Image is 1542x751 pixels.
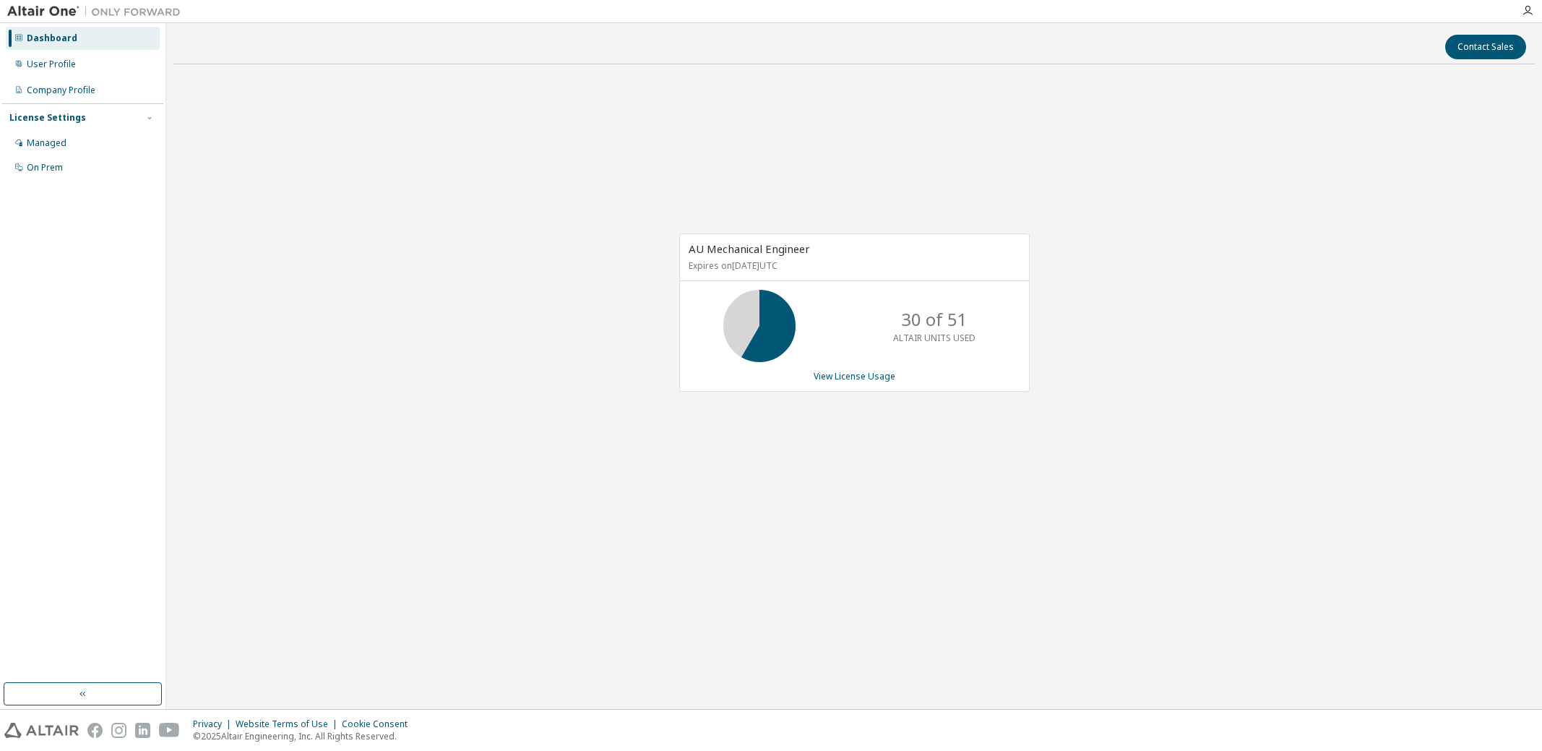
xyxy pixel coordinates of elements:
[4,723,79,738] img: altair_logo.svg
[27,137,66,149] div: Managed
[111,723,126,738] img: instagram.svg
[27,59,76,70] div: User Profile
[901,307,968,332] p: 30 of 51
[9,112,86,124] div: License Settings
[1445,35,1526,59] button: Contact Sales
[193,718,236,730] div: Privacy
[814,370,895,382] a: View License Usage
[689,241,810,256] span: AU Mechanical Engineer
[893,332,975,344] p: ALTAIR UNITS USED
[193,730,416,742] p: © 2025 Altair Engineering, Inc. All Rights Reserved.
[689,259,1017,272] p: Expires on [DATE] UTC
[342,718,416,730] div: Cookie Consent
[27,162,63,173] div: On Prem
[7,4,188,19] img: Altair One
[87,723,103,738] img: facebook.svg
[27,33,77,44] div: Dashboard
[159,723,180,738] img: youtube.svg
[135,723,150,738] img: linkedin.svg
[236,718,342,730] div: Website Terms of Use
[27,85,95,96] div: Company Profile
